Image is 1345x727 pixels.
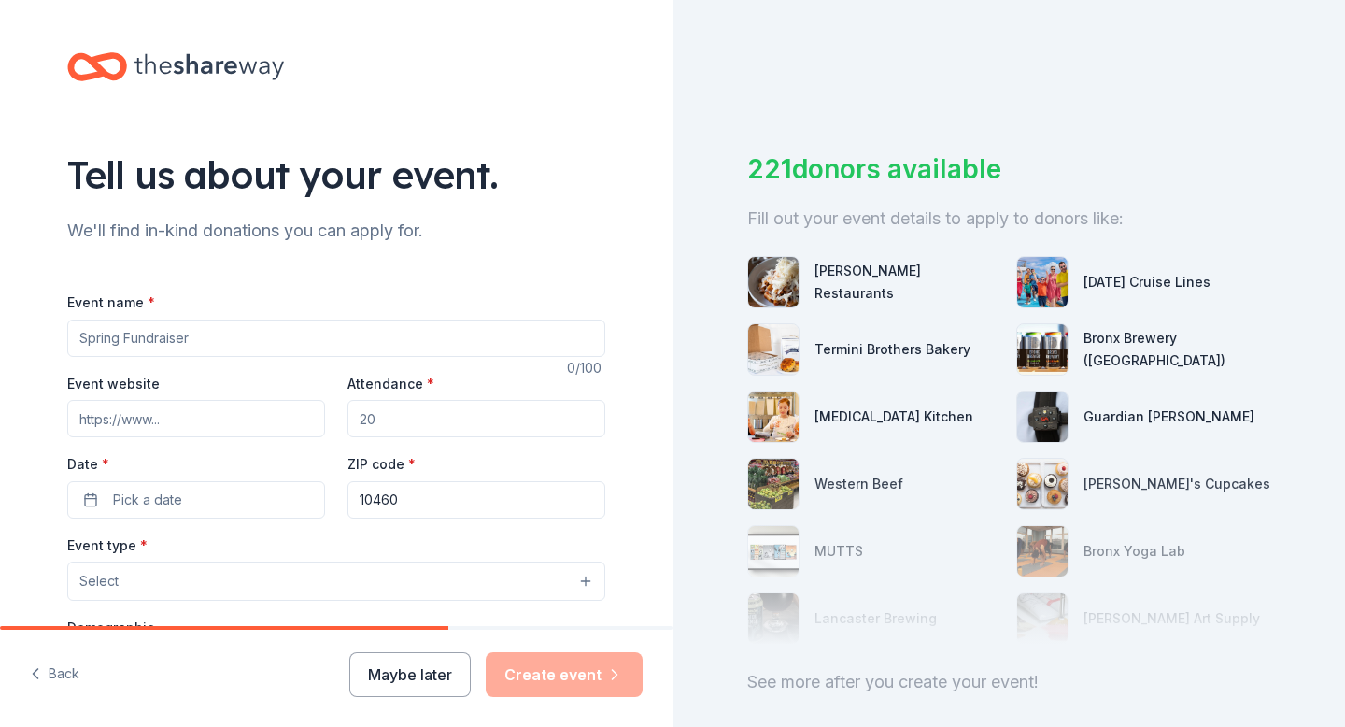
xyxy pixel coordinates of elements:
[67,536,148,555] label: Event type
[347,481,605,519] input: 12345 (U.S. only)
[1017,324,1068,375] img: photo for Bronx Brewery (Bronx)
[349,652,471,697] button: Maybe later
[1083,406,1254,428] div: Guardian [PERSON_NAME]
[67,455,325,474] label: Date
[1017,392,1068,442] img: photo for Guardian Angel Device
[748,257,799,307] img: photo for Ethan Stowell Restaurants
[113,489,182,511] span: Pick a date
[1083,327,1270,372] div: Bronx Brewery ([GEOGRAPHIC_DATA])
[1083,271,1210,293] div: [DATE] Cruise Lines
[747,204,1270,234] div: Fill out your event details to apply to donors like:
[30,655,79,694] button: Back
[67,216,605,246] div: We'll find in-kind donations you can apply for.
[67,320,605,357] input: Spring Fundraiser
[347,455,416,474] label: ZIP code
[67,619,154,637] label: Demographic
[67,375,160,393] label: Event website
[747,150,1270,189] div: 221 donors available
[67,481,325,519] button: Pick a date
[748,392,799,442] img: photo for Taste Buds Kitchen
[347,375,434,393] label: Attendance
[79,570,119,592] span: Select
[748,324,799,375] img: photo for Termini Brothers Bakery
[814,260,1001,305] div: [PERSON_NAME] Restaurants
[67,293,155,312] label: Event name
[1017,257,1068,307] img: photo for Carnival Cruise Lines
[567,357,605,379] div: 0 /100
[67,400,325,437] input: https://www...
[67,562,605,601] button: Select
[814,338,970,361] div: Termini Brothers Bakery
[814,406,973,428] div: [MEDICAL_DATA] Kitchen
[67,149,605,201] div: Tell us about your event.
[347,400,605,437] input: 20
[747,667,1270,697] div: See more after you create your event!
